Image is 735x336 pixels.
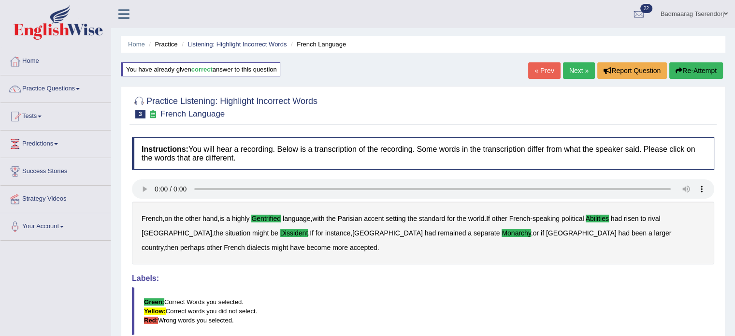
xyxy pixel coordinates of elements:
[640,4,652,13] span: 22
[226,215,230,222] b: a
[232,215,250,222] b: highly
[142,244,163,251] b: country
[640,215,646,222] b: to
[202,215,217,222] b: hand
[438,229,466,237] b: remained
[586,215,609,222] b: abilities
[187,41,287,48] a: Listening: Highlight Incorrect Words
[332,244,348,251] b: more
[352,229,423,237] b: [GEOGRAPHIC_DATA]
[283,215,311,222] b: language
[509,215,531,222] b: French
[468,215,484,222] b: world
[185,215,201,222] b: other
[174,215,183,222] b: the
[474,229,500,237] b: separate
[128,41,145,48] a: Home
[164,215,172,222] b: on
[132,202,714,264] div: , , , . - , . , , , .
[649,229,652,237] b: a
[160,109,225,118] small: French Language
[326,215,335,222] b: the
[386,215,405,222] b: setting
[654,229,671,237] b: larger
[618,229,629,237] b: had
[0,48,111,72] a: Home
[648,215,661,222] b: rival
[611,215,622,222] b: had
[132,274,714,283] h4: Labels:
[597,62,667,79] button: Report Question
[541,229,544,237] b: if
[135,110,145,118] span: 3
[290,244,304,251] b: have
[468,229,472,237] b: a
[0,186,111,210] a: Strategy Videos
[191,66,213,73] b: correct
[306,244,331,251] b: become
[447,215,455,222] b: for
[251,215,281,222] b: gentrified
[224,244,245,251] b: French
[563,62,595,79] a: Next »
[632,229,647,237] b: been
[146,40,177,49] li: Practice
[148,110,158,119] small: Exam occurring question
[310,229,314,237] b: If
[316,229,323,237] b: for
[144,307,166,315] b: Yellow:
[272,244,288,251] b: might
[132,137,714,170] h4: You will hear a recording. Below is a transcription of the recording. Some words in the transcrip...
[144,298,164,306] b: Green:
[528,62,560,79] a: « Prev
[0,131,111,155] a: Predictions
[492,215,507,222] b: other
[0,213,111,237] a: Your Account
[142,215,163,222] b: French
[271,229,278,237] b: be
[219,215,224,222] b: is
[180,244,205,251] b: perhaps
[562,215,584,222] b: political
[247,244,270,251] b: dialects
[132,287,714,335] blockquote: Correct Words you selected. Correct words you did not select. Wrong words you selected.
[419,215,445,222] b: standard
[214,229,223,237] b: the
[624,215,638,222] b: risen
[132,94,317,118] h2: Practice Listening: Highlight Incorrect Words
[288,40,346,49] li: French Language
[533,215,560,222] b: speaking
[142,145,188,153] b: Instructions:
[225,229,250,237] b: situation
[206,244,222,251] b: other
[325,229,350,237] b: instance
[0,103,111,127] a: Tests
[144,317,158,324] b: Red:
[0,158,111,182] a: Success Stories
[364,215,384,222] b: accent
[142,229,212,237] b: [GEOGRAPHIC_DATA]
[0,75,111,100] a: Practice Questions
[338,215,362,222] b: Parisian
[425,229,436,237] b: had
[312,215,324,222] b: with
[280,229,308,237] b: dissident
[502,229,531,237] b: monarchy
[546,229,617,237] b: [GEOGRAPHIC_DATA]
[165,244,178,251] b: then
[669,62,723,79] button: Re-Attempt
[252,229,269,237] b: might
[457,215,466,222] b: the
[486,215,490,222] b: If
[121,62,280,76] div: You have already given answer to this question
[407,215,417,222] b: the
[533,229,539,237] b: or
[350,244,377,251] b: accepted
